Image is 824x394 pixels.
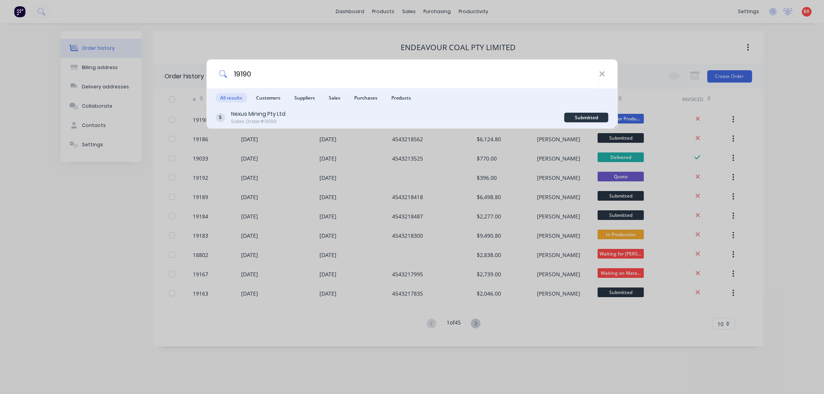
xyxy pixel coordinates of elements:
div: Sales Order #19190 [231,118,285,125]
span: Products [387,93,416,103]
div: Submitted [564,113,608,122]
span: Customers [251,93,285,103]
div: Nexus Mining Pty Ltd [231,110,285,118]
span: Sales [324,93,345,103]
span: Suppliers [290,93,319,103]
span: All results [216,93,247,103]
input: Start typing a customer or supplier name to create a new order... [227,59,599,88]
span: Purchases [350,93,382,103]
